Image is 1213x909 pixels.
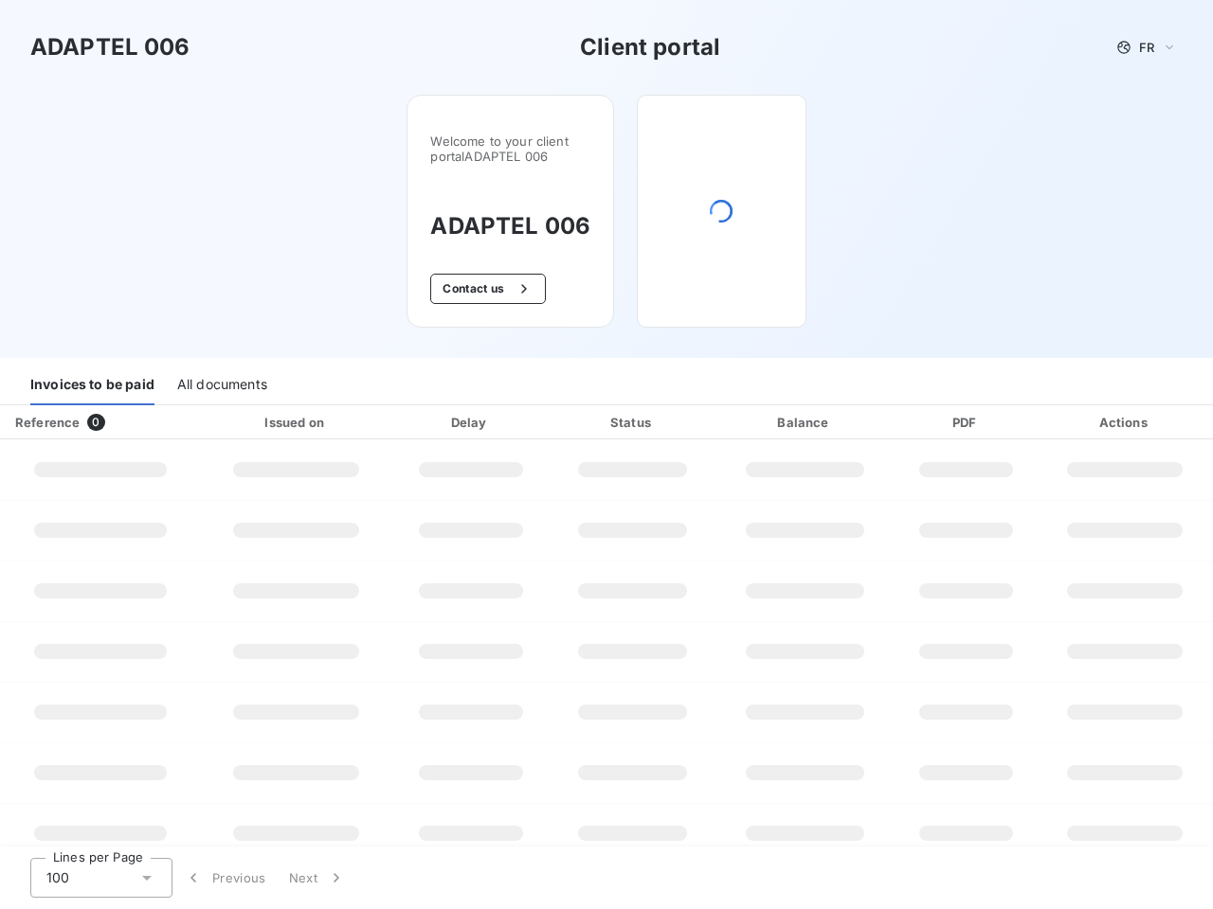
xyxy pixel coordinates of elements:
div: Status [553,413,711,432]
div: Invoices to be paid [30,365,154,405]
div: PDF [898,413,1033,432]
button: Next [278,858,357,898]
span: 100 [46,868,69,887]
h3: Client portal [580,30,720,64]
h3: ADAPTEL 006 [30,30,190,64]
div: All documents [177,365,267,405]
div: Delay [395,413,546,432]
h3: ADAPTEL 006 [430,209,590,243]
span: 0 [87,414,104,431]
button: Contact us [430,274,545,304]
span: Welcome to your client portal ADAPTEL 006 [430,134,590,164]
span: FR [1139,40,1154,55]
div: Issued on [205,413,388,432]
div: Balance [719,413,892,432]
div: Actions [1041,413,1209,432]
div: Reference [15,415,80,430]
button: Previous [172,858,278,898]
